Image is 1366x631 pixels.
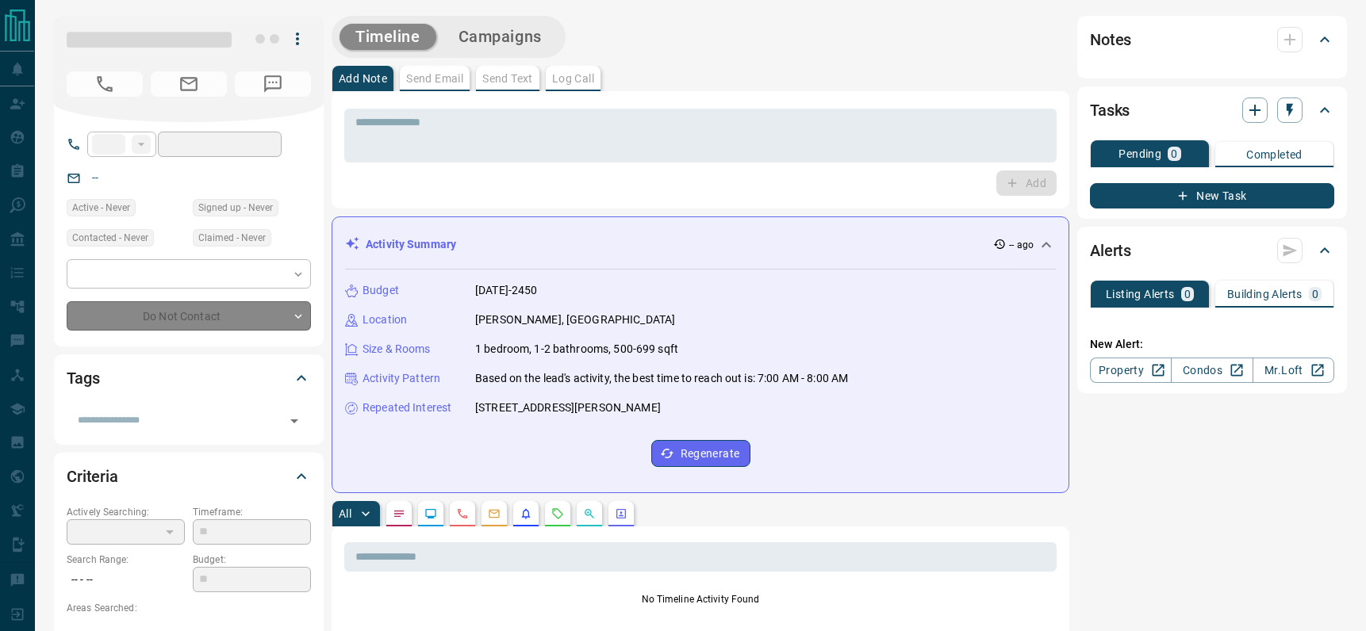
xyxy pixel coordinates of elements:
p: Pending [1119,148,1161,159]
p: [STREET_ADDRESS][PERSON_NAME] [475,400,661,416]
a: Condos [1171,358,1253,383]
p: Activity Pattern [363,370,440,387]
div: Notes [1090,21,1334,59]
svg: Listing Alerts [520,507,532,520]
p: Activity Summary [366,236,456,253]
p: Search Range: [67,553,185,567]
button: Regenerate [651,440,750,467]
svg: Requests [551,507,564,520]
svg: Emails [488,507,501,520]
h2: Tasks [1090,98,1130,123]
p: [PERSON_NAME], [GEOGRAPHIC_DATA] [475,312,675,328]
p: -- ago [1009,238,1034,252]
p: [DATE]-2450 [475,282,537,299]
p: Completed [1246,149,1303,160]
p: Budget [363,282,399,299]
p: No Timeline Activity Found [344,592,1057,606]
p: 0 [1184,289,1191,300]
h2: Tags [67,365,99,391]
h2: Criteria [67,464,118,489]
svg: Calls [456,507,469,520]
span: Signed up - Never [198,200,273,216]
p: -- - -- [67,567,185,593]
p: Listing Alerts [1106,289,1175,300]
p: Timeframe: [193,505,311,519]
a: Mr.Loft [1253,358,1334,383]
svg: Agent Actions [615,507,627,520]
p: Building Alerts [1227,289,1303,300]
div: Do Not Contact [67,301,311,331]
div: Tasks [1090,91,1334,129]
p: Repeated Interest [363,400,451,416]
div: Criteria [67,457,311,495]
p: Size & Rooms [363,341,431,358]
span: Contacted - Never [72,230,148,246]
h2: Notes [1090,27,1131,52]
p: New Alert: [1090,336,1334,353]
p: Areas Searched: [67,601,311,615]
span: No Email [151,71,227,97]
svg: Notes [393,507,405,520]
div: Alerts [1090,231,1334,270]
a: Property [1090,358,1172,383]
h2: Alerts [1090,238,1131,263]
p: All [339,508,351,519]
svg: Lead Browsing Activity [424,507,437,520]
div: Tags [67,359,311,397]
p: Based on the lead's activity, the best time to reach out is: 7:00 AM - 8:00 AM [475,370,848,387]
button: Campaigns [443,24,558,50]
div: Activity Summary-- ago [345,230,1056,259]
button: Timeline [340,24,436,50]
p: Actively Searching: [67,505,185,519]
span: Active - Never [72,200,130,216]
svg: Opportunities [583,507,596,520]
p: Location [363,312,407,328]
button: Open [283,410,305,432]
p: 0 [1312,289,1318,300]
span: No Number [67,71,143,97]
p: Budget: [193,553,311,567]
span: No Number [235,71,311,97]
button: New Task [1090,183,1334,208]
p: 1 bedroom, 1-2 bathrooms, 500-699 sqft [475,341,678,358]
p: 0 [1171,148,1177,159]
a: -- [92,171,98,184]
span: Claimed - Never [198,230,266,246]
p: Add Note [339,73,387,84]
